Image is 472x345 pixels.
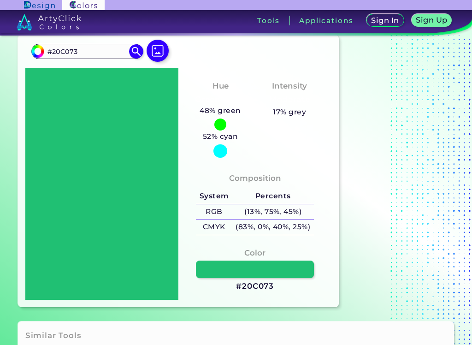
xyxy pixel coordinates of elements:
h5: RGB [196,204,232,220]
img: icon search [129,44,143,58]
a: Sign Up [413,15,450,27]
h3: #20C073 [236,281,274,292]
h5: (13%, 75%, 45%) [232,204,314,220]
h3: Moderate [265,94,314,105]
h5: Sign In [372,17,398,24]
img: icon picture [147,40,169,62]
img: ArtyClick Design logo [24,1,55,10]
h4: Composition [229,172,281,185]
h5: Sign Up [417,17,446,24]
h5: System [196,189,232,204]
h3: Applications [299,17,353,24]
h3: Similar Tools [25,330,82,341]
h5: (83%, 0%, 40%, 25%) [232,220,314,235]
h3: Green-Cyan [191,94,249,105]
h5: CMYK [196,220,232,235]
h4: Color [244,246,265,260]
a: Sign In [368,15,402,27]
h5: 48% green [196,105,245,117]
h3: Tools [257,17,280,24]
h5: Percents [232,189,314,204]
h5: 52% cyan [199,131,242,143]
img: logo_artyclick_colors_white.svg [17,14,82,30]
input: type color.. [44,45,130,58]
h5: 17% grey [273,106,306,118]
h4: Intensity [272,79,307,93]
h4: Hue [212,79,229,93]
